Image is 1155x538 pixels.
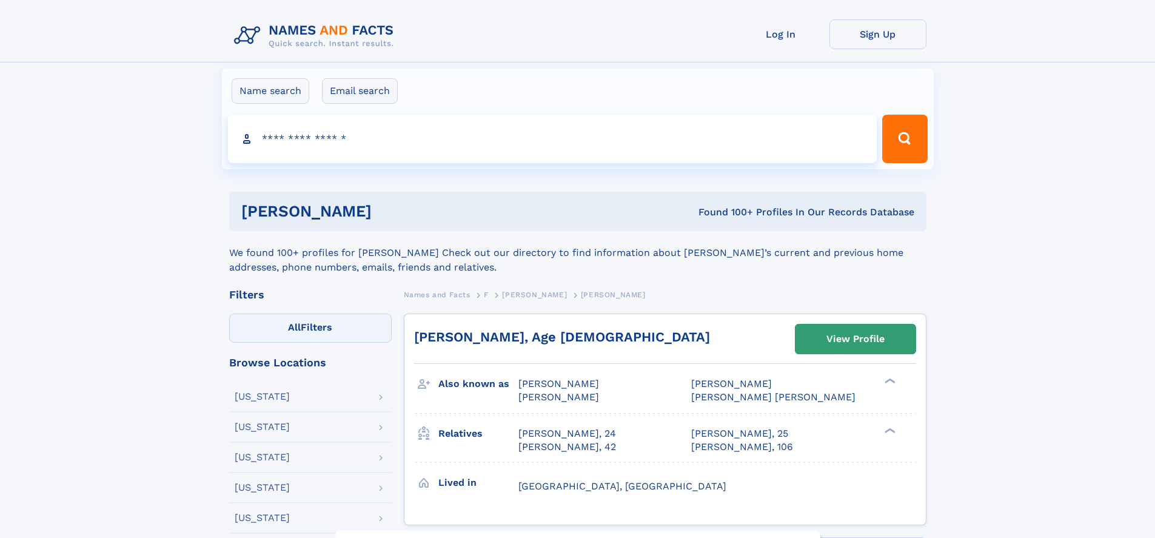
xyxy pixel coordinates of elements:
a: [PERSON_NAME], 25 [691,427,788,440]
a: Names and Facts [404,287,470,302]
a: [PERSON_NAME] [502,287,567,302]
div: Browse Locations [229,357,392,368]
a: Sign Up [829,19,926,49]
div: [US_STATE] [235,422,290,432]
div: We found 100+ profiles for [PERSON_NAME] Check out our directory to find information about [PERSO... [229,231,926,275]
span: [PERSON_NAME] [518,378,599,389]
input: search input [228,115,877,163]
img: Logo Names and Facts [229,19,404,52]
div: Found 100+ Profiles In Our Records Database [535,206,914,219]
a: F [484,287,489,302]
div: View Profile [826,325,885,353]
div: ❯ [882,377,896,385]
a: [PERSON_NAME], 106 [691,440,793,454]
div: [US_STATE] [235,513,290,523]
span: [PERSON_NAME] [PERSON_NAME] [691,391,855,403]
a: View Profile [795,324,916,354]
label: Name search [232,78,309,104]
span: [PERSON_NAME] [691,378,772,389]
h3: Relatives [438,423,518,444]
div: ❯ [882,426,896,434]
span: [PERSON_NAME] [518,391,599,403]
a: [PERSON_NAME], Age [DEMOGRAPHIC_DATA] [414,329,710,345]
label: Email search [322,78,398,104]
span: All [288,321,301,333]
a: Log In [732,19,829,49]
div: [US_STATE] [235,483,290,493]
h1: [PERSON_NAME] [241,204,535,219]
label: Filters [229,314,392,343]
div: [US_STATE] [235,452,290,462]
span: [PERSON_NAME] [502,291,567,299]
button: Search Button [882,115,927,163]
a: [PERSON_NAME], 42 [518,440,616,454]
span: [PERSON_NAME] [581,291,646,299]
a: [PERSON_NAME], 24 [518,427,616,440]
h3: Lived in [438,472,518,493]
div: Filters [229,289,392,300]
div: [US_STATE] [235,392,290,402]
h3: Also known as [438,374,518,394]
span: F [484,291,489,299]
span: [GEOGRAPHIC_DATA], [GEOGRAPHIC_DATA] [518,480,726,492]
